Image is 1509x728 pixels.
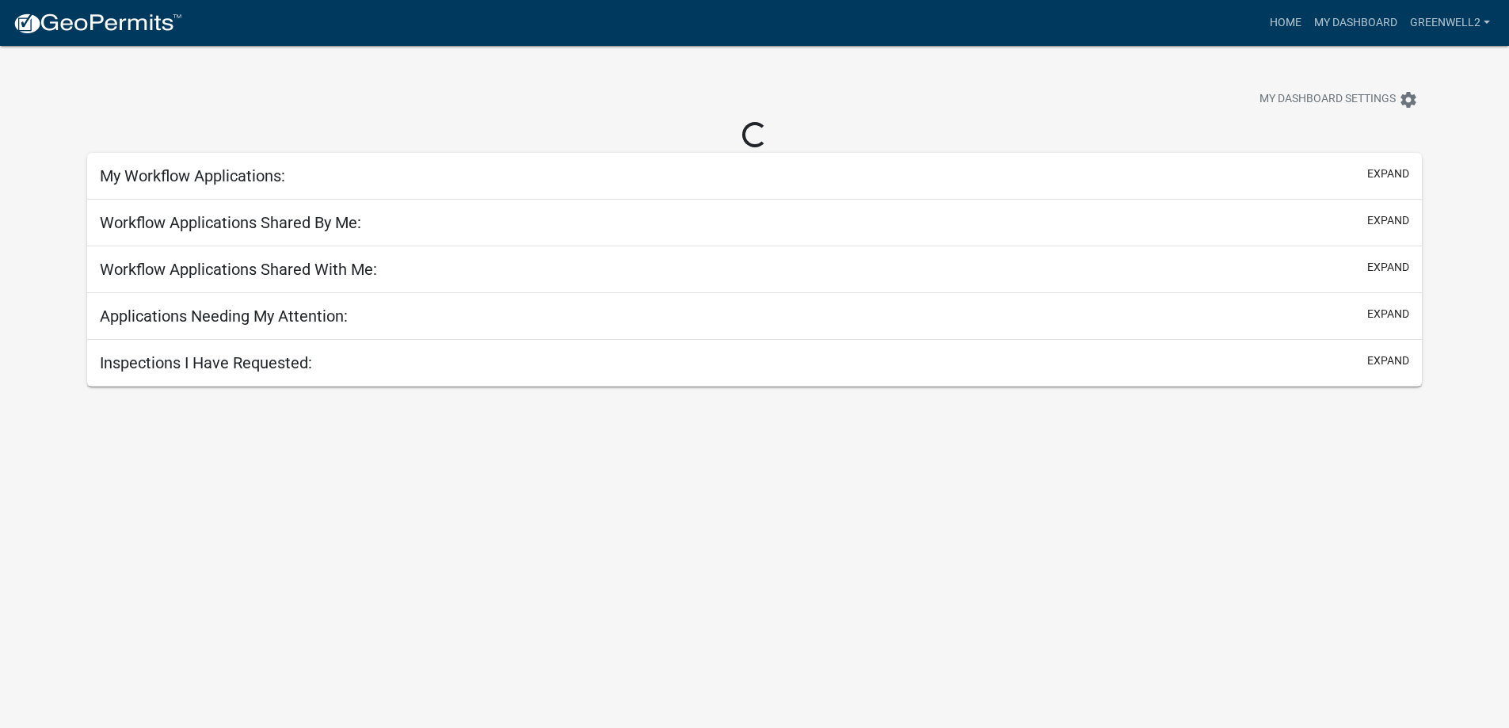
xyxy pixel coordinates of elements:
span: My Dashboard Settings [1259,90,1396,109]
button: expand [1367,353,1409,369]
button: expand [1367,166,1409,182]
a: Greenwell2 [1404,8,1496,38]
h5: Applications Needing My Attention: [100,307,348,326]
h5: Workflow Applications Shared By Me: [100,213,361,232]
a: Home [1263,8,1308,38]
h5: Inspections I Have Requested: [100,353,312,372]
h5: Workflow Applications Shared With Me: [100,260,377,279]
button: expand [1367,306,1409,322]
i: settings [1399,90,1418,109]
button: expand [1367,259,1409,276]
h5: My Workflow Applications: [100,166,285,185]
a: My Dashboard [1308,8,1404,38]
button: expand [1367,212,1409,229]
button: My Dashboard Settingssettings [1247,84,1431,115]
